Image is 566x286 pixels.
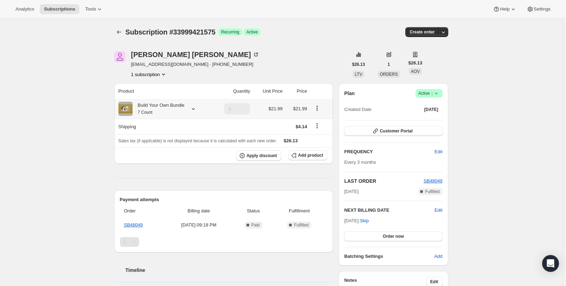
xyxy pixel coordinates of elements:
span: Tools [85,6,96,12]
span: Every 3 months [344,160,376,165]
span: $26.13 [352,62,365,67]
span: Analytics [15,6,34,12]
span: $21.99 [269,106,283,111]
small: 7 Count [138,110,153,115]
span: [EMAIL_ADDRESS][DOMAIN_NAME] · [PHONE_NUMBER] [131,61,259,68]
button: Settings [522,4,555,14]
button: Add product [288,150,327,160]
th: Price [285,83,309,99]
span: $26.13 [284,138,298,143]
button: Customer Portal [344,126,442,136]
h2: FREQUENCY [344,148,435,155]
span: Fulfillment [275,207,323,214]
button: Product actions [131,71,167,78]
span: Paid [251,222,260,228]
button: $26.13 [348,60,369,69]
button: SB48049 [424,178,443,185]
button: 1 [384,60,394,69]
span: $4.14 [296,124,307,129]
button: Create order [405,27,439,37]
th: Unit Price [252,83,284,99]
th: Product [114,83,212,99]
span: Fulfilled [294,222,308,228]
button: Skip [356,215,373,226]
span: Status [236,207,271,214]
span: Skip [360,217,369,224]
span: Edit [430,279,438,285]
button: Add [430,251,446,262]
span: Subscriptions [44,6,75,12]
a: SB48049 [124,222,143,228]
span: Kyle Hansen [114,51,126,62]
span: Billing date [166,207,232,214]
span: [DATE] [424,107,438,112]
span: Order now [383,234,404,239]
th: Shipping [114,119,212,134]
span: 1 [388,62,390,67]
span: Edit [435,148,442,155]
a: SB48049 [424,178,443,184]
h2: LAST ORDER [344,178,424,185]
span: Active [246,29,258,35]
button: Help [489,4,521,14]
button: Shipping actions [311,122,323,130]
h2: Timeline [126,267,333,274]
button: Order now [344,231,442,241]
span: Add [434,253,442,260]
span: Add product [298,153,323,158]
span: Apply discount [246,153,277,158]
div: Open Intercom Messenger [542,255,559,272]
span: Sales tax (if applicable) is not displayed because it is calculated with each new order. [118,138,277,143]
h6: Batching Settings [344,253,434,260]
span: ORDERS [380,72,398,77]
span: Subscription #33999421575 [126,28,216,36]
span: LTV [355,72,362,77]
span: $21.99 [293,106,307,111]
h2: NEXT BILLING DATE [344,207,435,214]
button: Subscriptions [114,27,124,37]
th: Order [120,203,164,219]
span: Recurring [221,29,239,35]
button: Edit [435,207,442,214]
span: Customer Portal [380,128,412,134]
button: Product actions [311,104,323,112]
span: Create order [410,29,435,35]
div: [PERSON_NAME] [PERSON_NAME] [131,51,259,58]
span: $26.13 [409,60,423,67]
div: Build Your Own Bundle [133,102,185,116]
span: [DATE] · [344,218,369,223]
button: Edit [430,146,446,157]
span: Settings [534,6,551,12]
h2: Plan [344,90,355,97]
th: Quantity [212,83,252,99]
h2: Payment attempts [120,196,328,203]
span: AOV [411,69,420,74]
nav: Pagination [120,237,328,247]
span: Fulfilled [425,189,439,194]
button: Apply discount [237,150,281,161]
button: Subscriptions [40,4,79,14]
span: | [431,91,432,96]
span: [DATE] · 09:18 PM [166,222,232,229]
span: Help [500,6,509,12]
button: Analytics [11,4,38,14]
span: Active [418,90,440,97]
span: Created Date [344,106,371,113]
button: Tools [81,4,107,14]
button: [DATE] [420,105,443,114]
span: [DATE] [344,188,359,195]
